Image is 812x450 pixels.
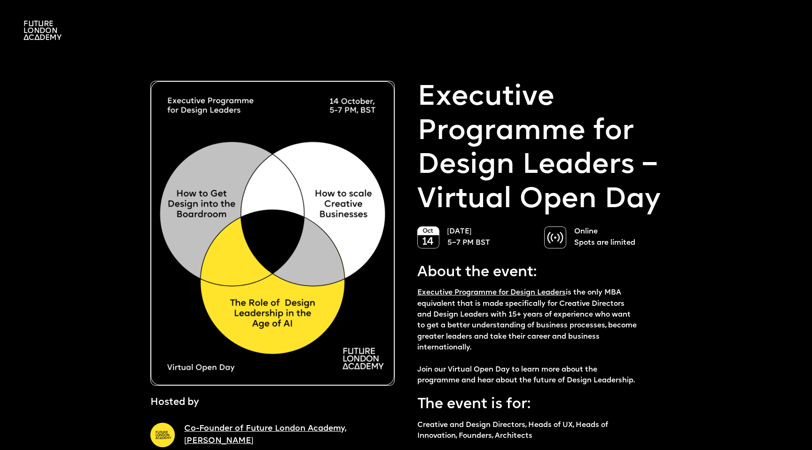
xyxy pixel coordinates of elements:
[417,81,662,217] p: Executive Programme for Design Leaders – Virtual Open Day
[150,395,199,410] p: Hosted by
[417,289,566,296] a: Executive Programme for Design Leaders
[150,423,175,447] img: A yellow circle with Future London Academy logo
[417,396,637,414] p: The event is for:
[447,226,535,248] p: [DATE] 5–7 PM BST
[417,420,637,442] p: Creative and Design Directors, Heads of UX, Heads of Innovation, Founders, Architects
[184,425,346,445] a: Co-Founder of Future London Academy, [PERSON_NAME]
[574,226,662,248] p: Online Spots are limited
[417,264,637,282] p: About the event:
[417,287,637,386] p: is the only MBA equivalent that is made specifically for Creative Directors and Design Leaders wi...
[23,21,62,40] img: A logo saying in 3 lines: Future London Academy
